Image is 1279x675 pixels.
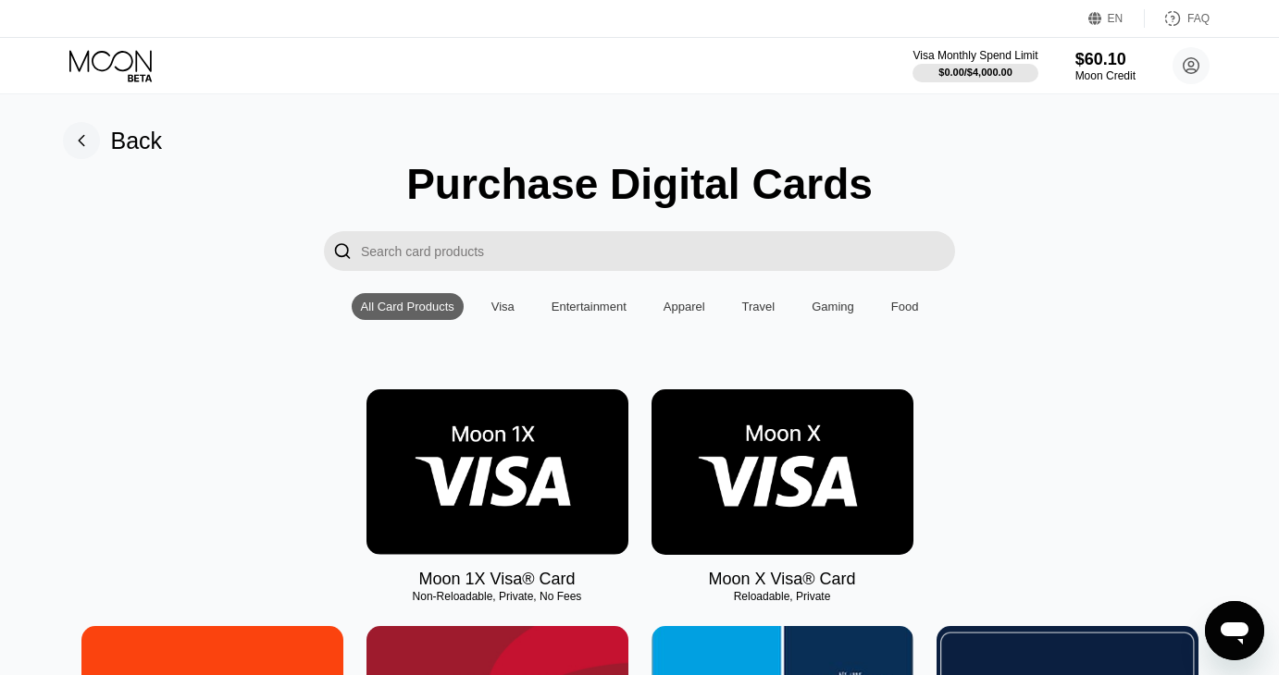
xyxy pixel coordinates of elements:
[418,570,575,589] div: Moon 1X Visa® Card
[361,300,454,313] div: All Card Products
[1205,601,1264,660] iframe: Button to launch messaging window
[812,300,854,313] div: Gaming
[542,293,636,320] div: Entertainment
[1075,50,1136,82] div: $60.10Moon Credit
[1187,12,1210,25] div: FAQ
[111,128,163,154] div: Back
[1075,69,1136,82] div: Moon Credit
[63,122,163,159] div: Back
[802,293,863,320] div: Gaming
[1145,9,1210,28] div: FAQ
[664,300,705,313] div: Apparel
[333,240,352,262] div: 
[938,67,1012,78] div: $0.00 / $4,000.00
[708,570,855,589] div: Moon X Visa® Card
[913,49,1037,82] div: Visa Monthly Spend Limit$0.00/$4,000.00
[1075,50,1136,69] div: $60.10
[1088,9,1145,28] div: EN
[733,293,785,320] div: Travel
[406,159,873,209] div: Purchase Digital Cards
[913,49,1037,62] div: Visa Monthly Spend Limit
[654,293,714,320] div: Apparel
[891,300,919,313] div: Food
[361,231,955,271] input: Search card products
[482,293,524,320] div: Visa
[742,300,776,313] div: Travel
[491,300,515,313] div: Visa
[652,590,913,603] div: Reloadable, Private
[324,231,361,271] div: 
[352,293,464,320] div: All Card Products
[1108,12,1124,25] div: EN
[366,590,628,603] div: Non-Reloadable, Private, No Fees
[552,300,627,313] div: Entertainment
[882,293,928,320] div: Food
